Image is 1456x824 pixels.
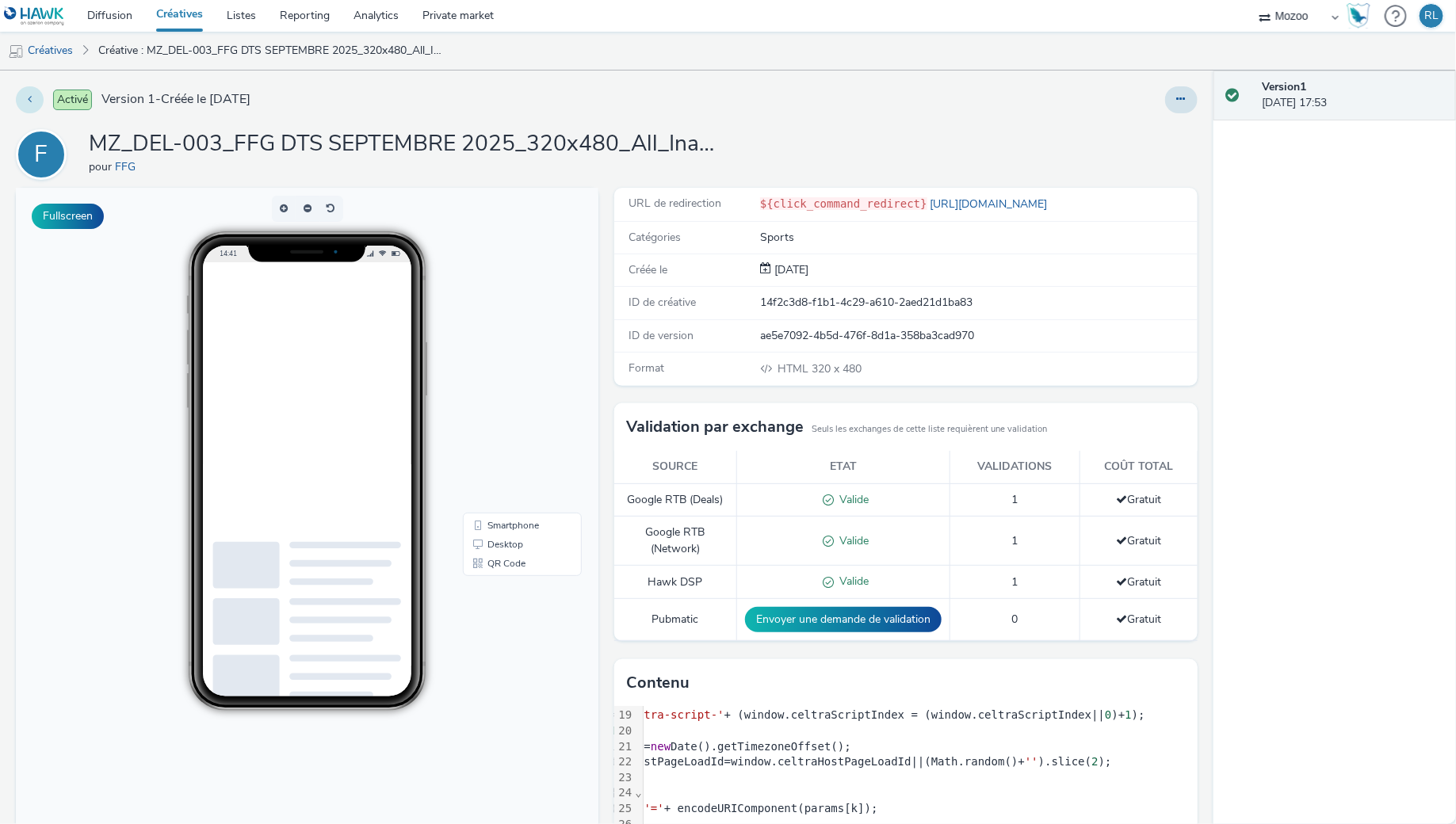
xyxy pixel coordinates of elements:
[760,197,927,210] code: ${click_command_redirect}
[629,230,681,245] span: Catégories
[1263,79,1443,112] div: [DATE] 17:53
[778,361,812,376] span: HTML
[760,295,1196,311] div: 14f2c3d8-f1b1-4c29-a610-2aed21d1ba83
[651,740,671,753] span: new
[614,723,634,739] div: 20
[927,196,1054,212] a: [URL][DOMAIN_NAME]
[89,159,115,174] span: pour
[89,129,723,159] h1: MZ_DEL-003_FFG DTS SEPTEMBRE 2025_320x480_All_Inapp_WL Mozoo + Data Nat
[8,44,24,59] img: mobile
[771,262,808,278] div: Création 31 juillet 2025, 17:53
[32,204,104,229] button: Fullscreen
[614,754,634,770] div: 22
[629,295,696,310] span: ID de créative
[1105,708,1111,721] span: 0
[1011,574,1018,589] span: 1
[614,566,736,599] td: Hawk DSP
[1091,755,1098,768] span: 2
[472,352,507,361] span: Desktop
[472,371,510,380] span: QR Code
[614,801,634,817] div: 25
[950,451,1080,483] th: Validations
[834,533,869,548] span: Valide
[760,328,1196,344] div: ae5e7092-4b5d-476f-8d1a-358ba3cad970
[4,6,65,26] img: undefined Logo
[1347,3,1370,29] img: Hawk Academy
[450,366,563,385] li: QR Code
[614,785,634,801] div: 24
[771,262,808,277] span: [DATE]
[629,328,694,343] span: ID de version
[736,451,950,483] th: Etat
[1011,492,1018,507] span: 1
[1116,612,1161,627] span: Gratuit
[1116,574,1161,589] span: Gratuit
[450,328,563,347] li: Smartphone
[834,574,869,589] span: Valide
[1011,612,1018,627] span: 0
[1424,4,1439,28] div: RL
[614,599,736,641] td: Pubmatic
[614,708,634,723] div: 19
[472,333,523,342] span: Smartphone
[614,451,736,483] th: Source
[626,415,804,439] h3: Validation par exchange
[16,147,73,162] a: F
[834,492,869,507] span: Valide
[204,61,221,70] span: 14:41
[812,423,1047,436] small: Seuls les exchanges de cette liste requièrent une validation
[760,230,1196,246] div: Sports
[1347,3,1377,29] a: Hawk Academy
[1011,533,1018,548] span: 1
[629,196,721,211] span: URL de redirection
[691,693,744,706] span: 'script'
[629,360,664,376] span: Format
[1116,533,1161,548] span: Gratuit
[634,786,642,799] span: Fold line
[776,361,862,376] span: 320 x 480
[617,708,724,721] span: 'celtra-script-'
[450,347,563,366] li: Desktop
[614,770,634,786] div: 23
[101,90,250,109] span: Version 1 - Créée le [DATE]
[644,802,664,814] span: '='
[614,483,736,517] td: Google RTB (Deals)
[614,739,634,755] div: 21
[1025,755,1038,768] span: ''
[35,132,48,177] div: F
[1116,492,1161,507] span: Gratuit
[614,517,736,566] td: Google RTB (Network)
[1263,79,1307,94] strong: Version 1
[745,607,942,632] button: Envoyer une demande de validation
[629,262,667,277] span: Créée le
[53,90,92,110] span: Activé
[115,159,142,174] a: FFG
[1080,451,1198,483] th: Coût total
[626,671,690,695] h3: Contenu
[1125,708,1131,721] span: 1
[90,32,454,70] a: Créative : MZ_DEL-003_FFG DTS SEPTEMBRE 2025_320x480_All_Inapp_WL Mozoo + Data Nat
